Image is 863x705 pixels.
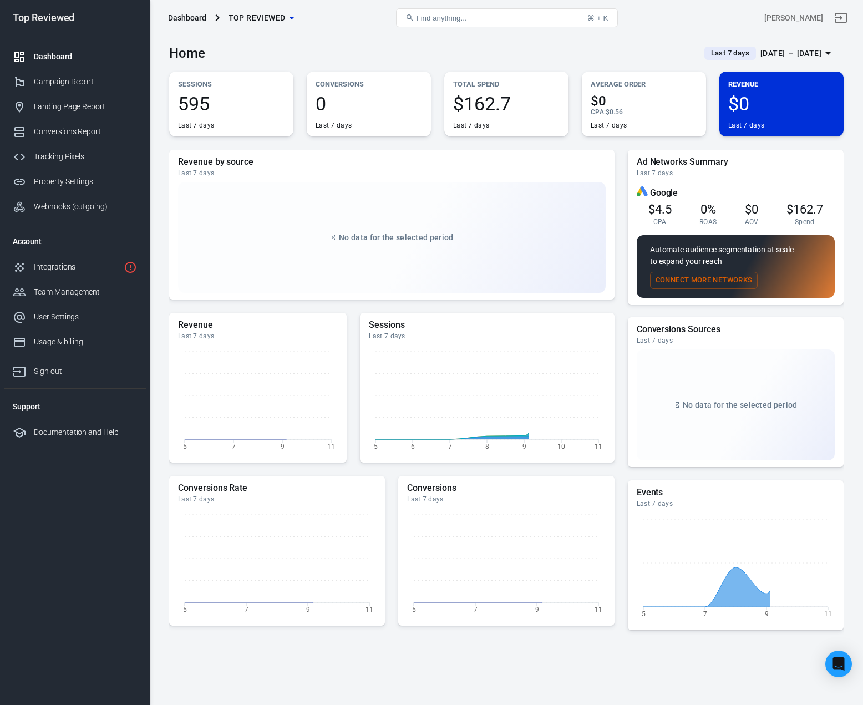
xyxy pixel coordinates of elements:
[453,78,560,90] p: Total Spend
[4,255,146,280] a: Integrations
[637,487,835,498] h5: Events
[637,336,835,345] div: Last 7 days
[4,194,146,219] a: Webhooks (outgoing)
[178,169,606,177] div: Last 7 days
[374,442,378,450] tspan: 5
[824,610,832,617] tspan: 11
[474,605,478,613] tspan: 7
[169,45,205,61] h3: Home
[4,305,146,329] a: User Settings
[306,605,310,613] tspan: 9
[650,244,821,267] p: Automate audience segmentation at scale to expand your reach
[745,202,758,216] span: $0
[648,202,672,216] span: $4.5
[591,121,627,130] div: Last 7 days
[650,272,758,289] button: Connect More Networks
[764,610,768,617] tspan: 9
[4,393,146,420] li: Support
[369,319,605,331] h5: Sessions
[825,651,852,677] div: Open Intercom Messenger
[34,366,137,377] div: Sign out
[178,495,376,504] div: Last 7 days
[637,186,648,199] div: Google Ads
[595,605,602,613] tspan: 11
[522,442,526,450] tspan: 9
[178,121,214,130] div: Last 7 days
[34,286,137,298] div: Team Management
[178,319,338,331] h5: Revenue
[745,217,759,226] span: AOV
[699,217,717,226] span: ROAS
[641,610,645,617] tspan: 5
[453,94,560,113] span: $162.7
[696,44,844,63] button: Last 7 days[DATE] － [DATE]
[124,261,137,274] svg: 1 networks not verified yet
[828,4,854,31] a: Sign out
[178,332,338,341] div: Last 7 days
[396,8,618,27] button: Find anything...⌘ + K
[4,94,146,119] a: Landing Page Report
[411,442,415,450] tspan: 6
[4,354,146,384] a: Sign out
[229,11,286,25] span: Top Reviewed
[4,144,146,169] a: Tracking Pixels
[795,217,815,226] span: Spend
[587,14,608,22] div: ⌘ + K
[4,119,146,144] a: Conversions Report
[34,101,137,113] div: Landing Page Report
[34,201,137,212] div: Webhooks (outgoing)
[34,51,137,63] div: Dashboard
[4,169,146,194] a: Property Settings
[168,12,206,23] div: Dashboard
[327,442,335,450] tspan: 11
[703,610,707,617] tspan: 7
[417,14,467,22] span: Find anything...
[178,156,606,168] h5: Revenue by source
[34,261,119,273] div: Integrations
[591,94,697,108] span: $0
[485,442,489,450] tspan: 8
[281,442,285,450] tspan: 9
[34,311,137,323] div: User Settings
[728,121,764,130] div: Last 7 days
[245,605,248,613] tspan: 7
[453,121,489,130] div: Last 7 days
[637,324,835,335] h5: Conversions Sources
[637,156,835,168] h5: Ad Networks Summary
[34,336,137,348] div: Usage & billing
[683,400,797,409] span: No data for the selected period
[316,78,422,90] p: Conversions
[183,442,187,450] tspan: 5
[606,108,623,116] span: $0.56
[760,47,821,60] div: [DATE] － [DATE]
[728,78,835,90] p: Revenue
[339,233,453,242] span: No data for the selected period
[637,169,835,177] div: Last 7 days
[34,151,137,163] div: Tracking Pixels
[637,499,835,508] div: Last 7 days
[407,495,605,504] div: Last 7 days
[407,483,605,494] h5: Conversions
[34,176,137,187] div: Property Settings
[178,483,376,494] h5: Conversions Rate
[595,442,602,450] tspan: 11
[4,280,146,305] a: Team Management
[4,44,146,69] a: Dashboard
[34,427,137,438] div: Documentation and Help
[178,78,285,90] p: Sessions
[365,605,373,613] tspan: 11
[728,94,835,113] span: $0
[707,48,754,59] span: Last 7 days
[764,12,823,24] div: Account id: vBYNLn0g
[316,94,422,113] span: 0
[4,228,146,255] li: Account
[4,69,146,94] a: Campaign Report
[448,442,452,450] tspan: 7
[535,605,539,613] tspan: 9
[653,217,667,226] span: CPA
[591,108,606,116] span: CPA :
[224,8,299,28] button: Top Reviewed
[34,126,137,138] div: Conversions Report
[591,78,697,90] p: Average Order
[412,605,416,613] tspan: 5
